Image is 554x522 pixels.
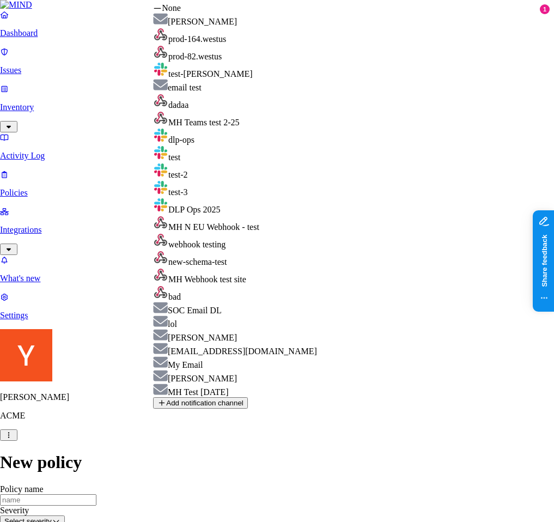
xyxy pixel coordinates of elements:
img: slack [153,162,168,178]
span: MH Test [DATE] [168,387,228,397]
span: [EMAIL_ADDRESS][DOMAIN_NAME] [168,347,317,356]
span: bad [168,292,181,301]
img: webhook [153,250,168,265]
img: webhook [153,215,168,230]
img: smtp [153,329,168,341]
span: test [168,153,180,162]
img: smtp [153,13,168,25]
span: lol [168,319,177,329]
span: MH Webhook test site [168,275,246,284]
span: [PERSON_NAME] [168,374,237,383]
img: smtp [153,343,168,354]
button: Add notification channel [153,397,248,409]
img: webhook [153,110,168,125]
span: webhook testing [168,240,226,249]
img: webhook [153,232,168,247]
span: prod-82.westus [168,52,222,61]
span: MH N EU Webhook - test [168,222,259,232]
span: email test [168,83,202,92]
span: dlp-ops [168,135,194,144]
img: smtp [153,370,168,381]
span: test-3 [168,187,188,197]
img: smtp [153,356,168,368]
img: webhook [153,267,168,282]
span: My Email [168,360,203,369]
img: smtp [153,79,168,90]
span: test-2 [168,170,188,179]
img: smtp [153,302,168,313]
span: new-schema-test [168,257,227,266]
img: webhook [153,93,168,108]
span: SOC Email DL [168,306,222,315]
span: DLP Ops 2025 [168,205,220,214]
span: MH Teams test 2-25 [168,118,240,127]
span: prod-164.westus [168,34,226,44]
span: None [162,3,181,13]
img: webhook [153,44,168,59]
span: test-[PERSON_NAME] [168,69,253,78]
span: dadaa [168,100,188,110]
img: smtp [153,315,168,327]
span: [PERSON_NAME] [168,333,237,342]
img: webhook [153,284,168,300]
img: webhook [153,27,168,42]
span: [PERSON_NAME] [168,17,237,26]
img: smtp [153,384,168,395]
img: slack [153,62,168,77]
img: slack [153,180,168,195]
img: slack [153,128,168,143]
img: slack [153,197,168,213]
img: slack [153,145,168,160]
